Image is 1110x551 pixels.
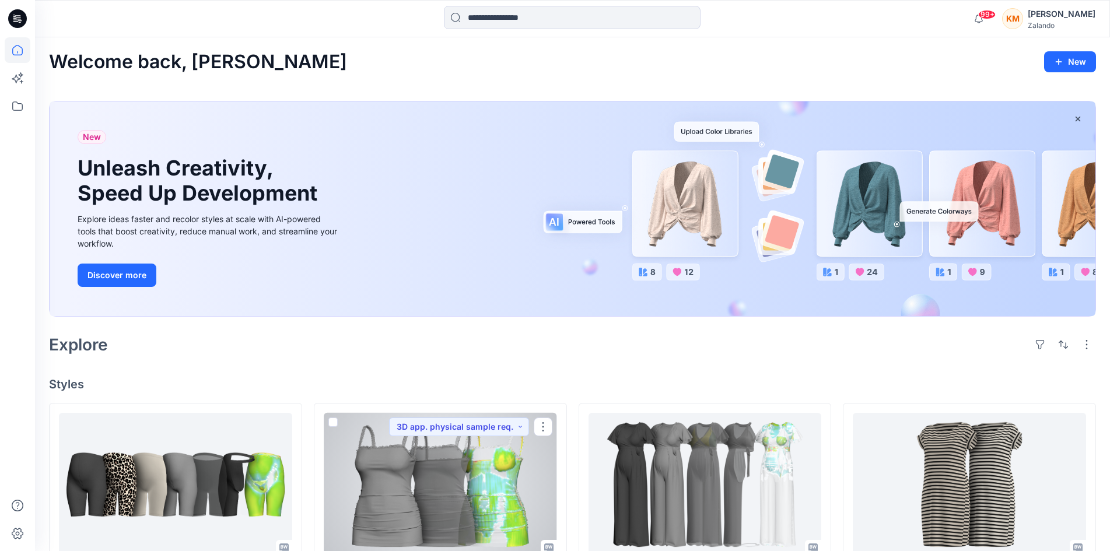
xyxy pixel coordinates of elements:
[49,335,108,354] h2: Explore
[78,264,340,287] a: Discover more
[1028,7,1095,21] div: [PERSON_NAME]
[1028,21,1095,30] div: Zalando
[1002,8,1023,29] div: KM
[83,130,101,144] span: New
[78,264,156,287] button: Discover more
[78,213,340,250] div: Explore ideas faster and recolor styles at scale with AI-powered tools that boost creativity, red...
[1044,51,1096,72] button: New
[78,156,323,206] h1: Unleash Creativity, Speed Up Development
[49,51,347,73] h2: Welcome back, [PERSON_NAME]
[978,10,996,19] span: 99+
[49,377,1096,391] h4: Styles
